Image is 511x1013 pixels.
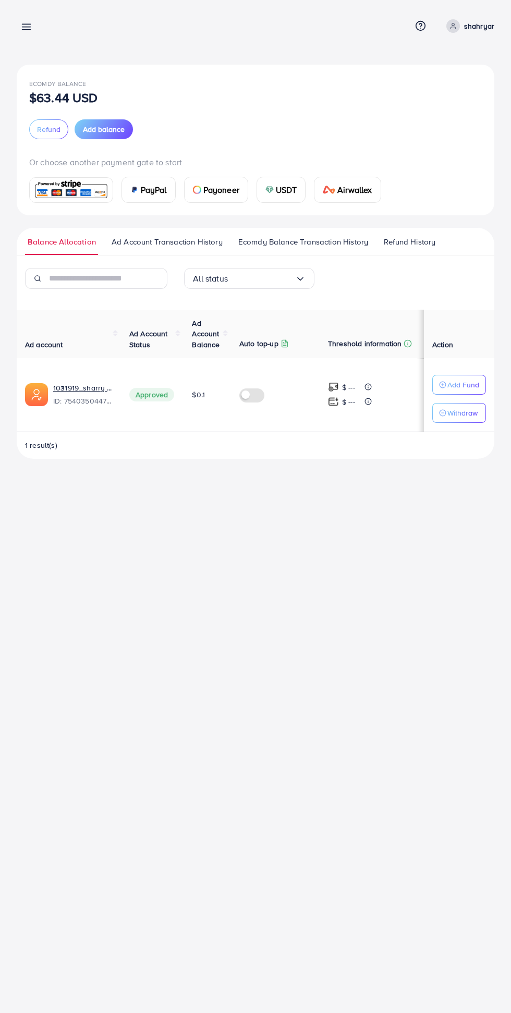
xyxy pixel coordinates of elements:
span: Payoneer [203,184,239,196]
span: Ad Account Transaction History [112,236,223,248]
span: Refund [37,124,60,135]
span: Ad Account Status [129,328,168,349]
p: Threshold information [328,337,401,350]
p: $63.44 USD [29,91,98,104]
a: card [29,177,113,203]
p: shahryar [464,20,494,32]
a: shahryar [442,19,494,33]
span: Airwallex [337,184,372,196]
div: Search for option [184,268,314,289]
img: card [265,186,274,194]
input: Search for option [228,271,295,287]
span: Ad Account Balance [192,318,220,350]
span: Approved [129,388,174,401]
button: Add balance [75,119,133,139]
a: 1031919_sharry mughal_1755624852344 [53,383,113,393]
span: Balance Allocation [28,236,96,248]
span: Ecomdy Balance Transaction History [238,236,368,248]
span: USDT [276,184,297,196]
span: Add balance [83,124,125,135]
span: PayPal [141,184,167,196]
img: card [193,186,201,194]
img: card [323,186,335,194]
a: cardPayPal [121,177,176,203]
a: cardAirwallex [314,177,381,203]
div: <span class='underline'>1031919_sharry mughal_1755624852344</span></br>7540350447681863698 [53,383,113,407]
button: Add Fund [432,375,486,395]
span: Action [432,339,453,350]
span: Ad account [25,339,63,350]
img: top-up amount [328,382,339,393]
p: Auto top-up [239,337,278,350]
p: Withdraw [447,407,478,419]
a: cardUSDT [257,177,306,203]
img: card [33,179,110,201]
img: top-up amount [328,396,339,407]
span: 1 result(s) [25,440,57,450]
img: ic-ads-acc.e4c84228.svg [25,383,48,406]
p: $ --- [342,381,355,394]
span: ID: 7540350447681863698 [53,396,113,406]
span: All status [193,271,228,287]
button: Refund [29,119,68,139]
span: Refund History [384,236,435,248]
span: $0.1 [192,389,205,400]
p: Or choose another payment gate to start [29,156,482,168]
p: $ --- [342,396,355,408]
a: cardPayoneer [184,177,248,203]
span: Ecomdy Balance [29,79,86,88]
p: Add Fund [447,379,479,391]
button: Withdraw [432,403,486,423]
img: card [130,186,139,194]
